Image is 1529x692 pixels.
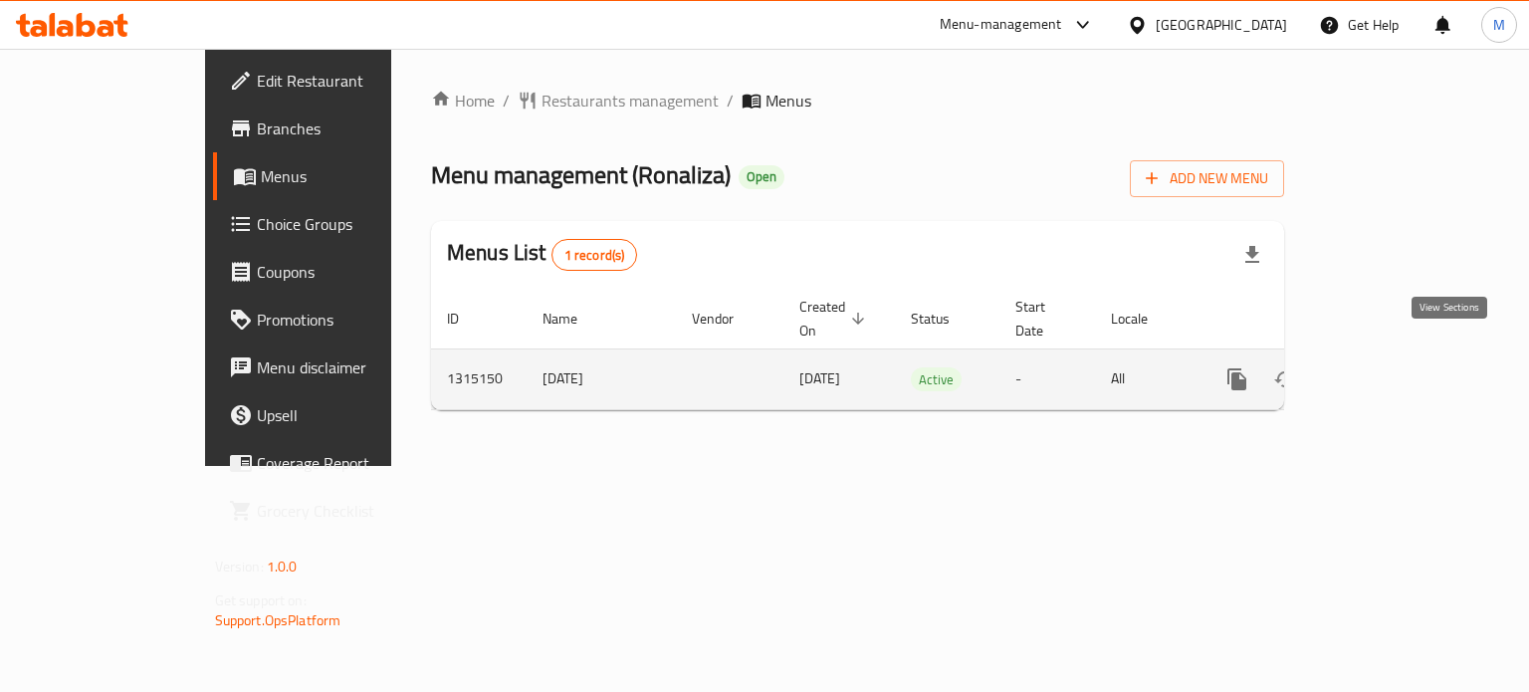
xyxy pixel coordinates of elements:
span: [DATE] [799,365,840,391]
span: Grocery Checklist [257,499,445,523]
a: Edit Restaurant [213,57,461,105]
a: Promotions [213,296,461,344]
th: Actions [1198,289,1420,349]
span: Menus [261,164,445,188]
span: Menu management ( Ronaliza ) [431,152,731,197]
div: Export file [1228,231,1276,279]
a: Grocery Checklist [213,487,461,535]
span: Promotions [257,308,445,332]
button: more [1213,355,1261,403]
span: Coupons [257,260,445,284]
span: Menu disclaimer [257,355,445,379]
span: ID [447,307,485,331]
a: Branches [213,105,461,152]
li: / [727,89,734,113]
div: Menu-management [940,13,1062,37]
a: Upsell [213,391,461,439]
a: Coverage Report [213,439,461,487]
span: Restaurants management [542,89,719,113]
a: Support.OpsPlatform [215,607,341,633]
span: 1.0.0 [267,554,298,579]
a: Home [431,89,495,113]
div: [GEOGRAPHIC_DATA] [1156,14,1287,36]
a: Restaurants management [518,89,719,113]
table: enhanced table [431,289,1420,410]
span: Vendor [692,307,760,331]
span: Start Date [1015,295,1071,343]
span: Open [739,168,784,185]
td: [DATE] [527,348,676,409]
a: Choice Groups [213,200,461,248]
span: Upsell [257,403,445,427]
td: - [999,348,1095,409]
span: Locale [1111,307,1174,331]
h2: Menus List [447,238,637,271]
span: Version: [215,554,264,579]
div: Total records count [551,239,638,271]
span: Created On [799,295,871,343]
nav: breadcrumb [431,89,1284,113]
div: Active [911,367,962,391]
span: Menus [765,89,811,113]
li: / [503,89,510,113]
td: All [1095,348,1198,409]
span: Edit Restaurant [257,69,445,93]
a: Coupons [213,248,461,296]
a: Menus [213,152,461,200]
span: Choice Groups [257,212,445,236]
span: Coverage Report [257,451,445,475]
a: Menu disclaimer [213,344,461,391]
span: Add New Menu [1146,166,1268,191]
span: Get support on: [215,587,307,613]
span: Status [911,307,976,331]
span: Active [911,368,962,391]
td: 1315150 [431,348,527,409]
div: Open [739,165,784,189]
button: Add New Menu [1130,160,1284,197]
span: 1 record(s) [552,246,637,265]
span: M [1493,14,1505,36]
span: Branches [257,116,445,140]
span: Name [543,307,603,331]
